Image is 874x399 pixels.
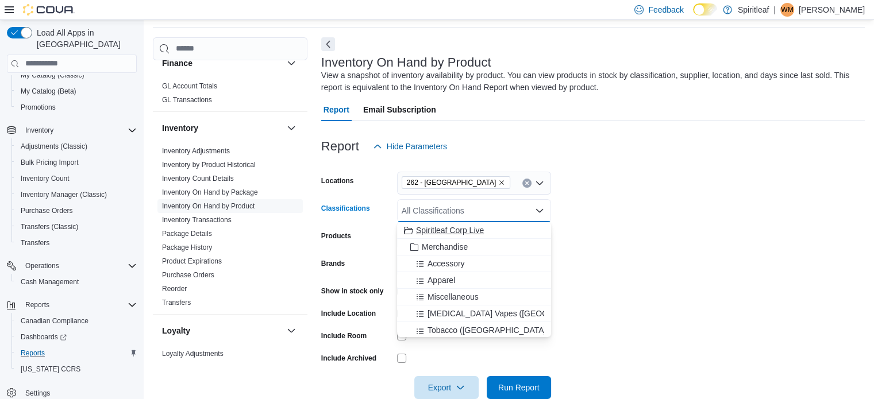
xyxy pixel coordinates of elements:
button: Export [414,376,479,399]
a: Adjustments (Classic) [16,140,92,153]
h3: Inventory [162,122,198,134]
div: View a snapshot of inventory availability by product. You can view products in stock by classific... [321,69,859,94]
span: Apparel [428,274,455,286]
button: Promotions [11,99,141,115]
button: Transfers [11,235,141,251]
span: Reports [21,348,45,358]
span: Reports [25,300,49,309]
button: [MEDICAL_DATA] Vapes ([GEOGRAPHIC_DATA]) [397,305,551,322]
button: Clear input [522,179,532,188]
button: Loyalty [284,324,298,338]
a: Package History [162,243,212,251]
a: Inventory On Hand by Product [162,202,255,210]
span: Dashboards [21,332,67,342]
label: Show in stock only [321,286,384,296]
a: My Catalog (Beta) [16,84,81,98]
span: GL Account Totals [162,82,217,91]
span: Cash Management [16,275,137,289]
span: Cash Management [21,277,79,286]
label: Brands [321,259,345,268]
span: Export [421,376,472,399]
span: [MEDICAL_DATA] Vapes ([GEOGRAPHIC_DATA]) [428,308,609,319]
a: Transfers [162,299,191,307]
button: Remove 262 - Drayton Valley from selection in this group [498,179,505,186]
a: Purchase Orders [162,271,214,279]
button: Inventory [162,122,282,134]
span: Loyalty Adjustments [162,349,224,358]
button: Inventory [284,121,298,135]
button: Next [321,37,335,51]
span: Reports [16,346,137,360]
button: Tobacco ([GEOGRAPHIC_DATA]) [397,322,551,339]
span: Settings [25,389,50,398]
span: Inventory [25,126,53,135]
span: [US_STATE] CCRS [21,365,80,374]
button: Inventory [2,122,141,138]
a: Inventory by Product Historical [162,161,256,169]
a: GL Account Totals [162,82,217,90]
span: Transfers [162,298,191,307]
span: Canadian Compliance [16,314,137,328]
h3: Inventory On Hand by Product [321,56,491,69]
span: Spiritleaf Corp Live [416,224,484,236]
div: Wanda M [780,3,794,17]
span: My Catalog (Classic) [21,71,84,80]
span: Inventory Count [21,174,70,183]
span: Accessory [428,258,465,269]
span: Transfers (Classic) [21,222,78,231]
button: Inventory Manager (Classic) [11,187,141,203]
a: Bulk Pricing Import [16,156,83,169]
button: Open list of options [535,179,544,188]
h3: Finance [162,57,192,69]
h3: Loyalty [162,325,190,336]
button: My Catalog (Beta) [11,83,141,99]
a: Inventory Count Details [162,175,234,183]
a: Promotions [16,100,60,114]
span: Inventory Transactions [162,215,232,224]
span: Tobacco ([GEOGRAPHIC_DATA]) [428,324,549,336]
p: | [773,3,776,17]
div: Loyalty [153,347,307,379]
span: Bulk Pricing Import [16,156,137,169]
button: Operations [2,258,141,274]
span: Transfers (Classic) [16,220,137,234]
button: Purchase Orders [11,203,141,219]
a: Canadian Compliance [16,314,93,328]
button: Apparel [397,272,551,289]
span: Inventory by Product Historical [162,160,256,169]
button: Miscellaneous [397,289,551,305]
span: Inventory Count [16,172,137,185]
a: Reorder [162,285,187,293]
span: Inventory Adjustments [162,146,230,156]
span: Purchase Orders [16,204,137,218]
span: Package History [162,243,212,252]
button: Hide Parameters [368,135,452,158]
span: Inventory Manager (Classic) [21,190,107,199]
label: Products [321,231,351,241]
a: [US_STATE] CCRS [16,362,85,376]
div: Finance [153,79,307,111]
span: WM [781,3,793,17]
span: Inventory On Hand by Package [162,188,258,197]
span: Inventory On Hand by Product [162,202,255,211]
a: Dashboards [11,329,141,345]
span: Package Details [162,229,212,238]
button: Inventory [21,123,58,137]
button: Inventory Count [11,171,141,187]
button: Operations [21,259,64,273]
span: Inventory Count Details [162,174,234,183]
span: Feedback [648,4,683,16]
button: Spiritleaf Corp Live [397,222,551,239]
a: Product Expirations [162,257,222,265]
button: Loyalty [162,325,282,336]
span: 262 - [GEOGRAPHIC_DATA] [407,177,496,188]
button: Bulk Pricing Import [11,154,141,171]
label: Classifications [321,204,370,213]
span: Product Expirations [162,257,222,266]
label: Include Location [321,309,376,318]
span: Reorder [162,284,187,293]
span: My Catalog (Classic) [16,68,137,82]
span: Run Report [498,382,540,393]
a: Package Details [162,230,212,238]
